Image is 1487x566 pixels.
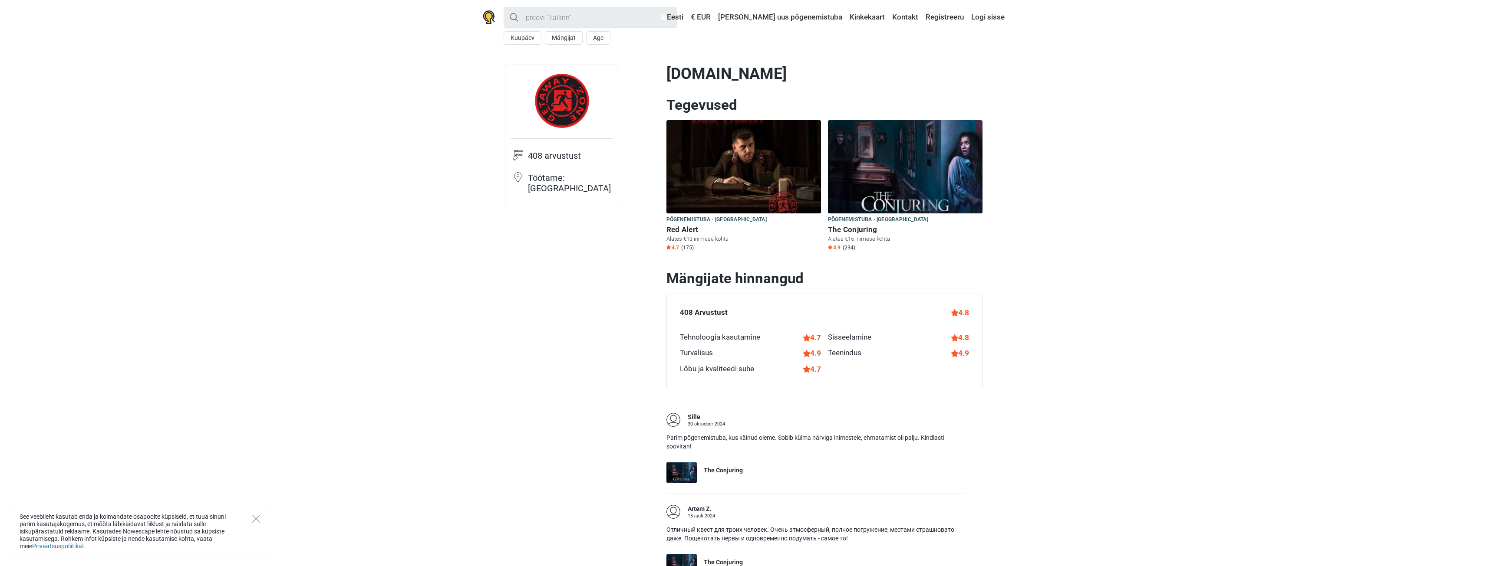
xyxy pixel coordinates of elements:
span: Põgenemistuba · [GEOGRAPHIC_DATA] [666,215,767,225]
a: Eesti [659,10,686,25]
div: 4.7 [803,332,821,343]
span: 4.9 [828,244,841,251]
h6: The Conjuring [828,225,983,234]
a: Red Alert Põgenemistuba · [GEOGRAPHIC_DATA] Red Alert Alates €13 inimese kohta Star4.7 (175) [666,120,821,253]
p: Alates €13 inimese kohta [666,235,821,243]
div: Teenindus [828,347,861,359]
a: Logi sisse [969,10,1005,25]
div: Artem Z. [688,505,715,514]
div: 4.7 [803,363,821,375]
img: The Conjuring [828,120,983,213]
img: Star [828,245,832,249]
p: Parim põgenemistuba, kus käinud oleme. Sobib külma närviga inimestele, ehmatamist oli palju. Kind... [666,434,965,451]
div: 30 oktoober 2024 [688,422,725,426]
button: Age [586,31,610,45]
img: The Conjuring [666,462,697,483]
a: Kontakt [890,10,920,25]
a: Kinkekaart [847,10,887,25]
td: Töötame: [GEOGRAPHIC_DATA] [528,172,613,199]
h1: [DOMAIN_NAME] [666,65,983,83]
td: 408 arvustust [528,150,613,172]
div: Sisseelamine [828,332,871,343]
div: The Conjuring [704,466,743,475]
a: Privaatsuspoliitikat [32,543,84,550]
div: 4.8 [951,332,969,343]
span: 4.7 [666,244,679,251]
div: 4.8 [951,307,969,318]
a: Registreeru [923,10,966,25]
img: Nowescape logo [483,10,495,24]
div: Tehnoloogia kasutamine [680,332,760,343]
a: [PERSON_NAME] uus põgenemistuba [716,10,844,25]
span: Põgenemistuba · [GEOGRAPHIC_DATA] [828,215,928,225]
div: Turvalisus [680,347,713,359]
div: 4.9 [951,347,969,359]
div: 15 juuli 2024 [688,514,715,518]
span: (175) [681,244,694,251]
p: Alates €15 inimese kohta [828,235,983,243]
div: 408 Arvustust [680,307,728,318]
h6: Red Alert [666,225,821,234]
a: The Conjuring The Conjuring [666,462,965,483]
button: Kuupäev [504,31,541,45]
div: Sille [688,413,725,422]
input: proovi “Tallinn” [504,7,677,28]
img: Red Alert [666,120,821,213]
h2: Tegevused [666,96,983,114]
span: (234) [843,244,855,251]
h2: Mängijate hinnangud [666,270,983,287]
img: Eesti [661,14,667,20]
a: € EUR [689,10,713,25]
img: Star [666,245,671,249]
button: Mängijat [545,31,583,45]
p: Отличный квест для троих человек. Очень атмосферный, полное погружение, местами страшновато даже.... [666,526,965,543]
div: See veebileht kasutab enda ja kolmandate osapoolte küpsiseid, et tuua sinuni parim kasutajakogemu... [9,506,269,557]
div: Lõbu ja kvaliteedi suhe [680,363,754,375]
a: The Conjuring Põgenemistuba · [GEOGRAPHIC_DATA] The Conjuring Alates €15 inimese kohta Star4.9 (234) [828,120,983,253]
div: 4.9 [803,347,821,359]
button: Close [252,515,260,523]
